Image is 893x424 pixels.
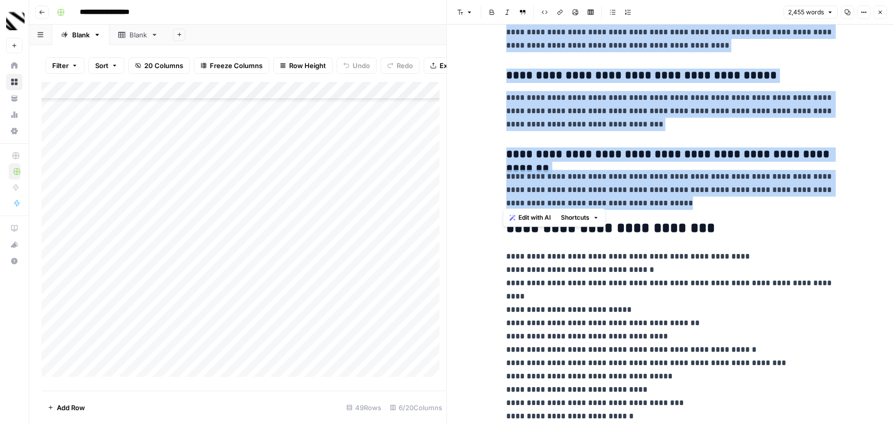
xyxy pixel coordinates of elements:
[424,57,483,74] button: Export CSV
[289,60,326,71] span: Row Height
[337,57,377,74] button: Undo
[788,8,824,17] span: 2,455 words
[95,60,108,71] span: Sort
[52,25,110,45] a: Blank
[557,211,603,224] button: Shortcuts
[46,57,84,74] button: Filter
[194,57,269,74] button: Freeze Columns
[128,57,190,74] button: 20 Columns
[783,6,838,19] button: 2,455 words
[89,57,124,74] button: Sort
[6,237,23,253] button: What's new?
[41,399,91,416] button: Add Row
[561,213,590,222] span: Shortcuts
[6,107,23,123] a: Usage
[273,57,333,74] button: Row Height
[353,60,370,71] span: Undo
[6,90,23,107] a: Your Data
[6,74,23,90] a: Browse
[6,12,25,30] img: Canyon Logo
[6,253,23,269] button: Help + Support
[342,399,386,416] div: 49 Rows
[210,60,263,71] span: Freeze Columns
[110,25,167,45] a: Blank
[7,237,22,252] div: What's new?
[144,60,183,71] span: 20 Columns
[57,402,85,413] span: Add Row
[440,60,476,71] span: Export CSV
[397,60,413,71] span: Redo
[52,60,69,71] span: Filter
[6,57,23,74] a: Home
[519,213,551,222] span: Edit with AI
[6,220,23,237] a: AirOps Academy
[6,8,23,34] button: Workspace: Canyon
[72,30,90,40] div: Blank
[381,57,420,74] button: Redo
[6,123,23,139] a: Settings
[129,30,147,40] div: Blank
[386,399,447,416] div: 6/20 Columns
[506,211,555,224] button: Edit with AI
